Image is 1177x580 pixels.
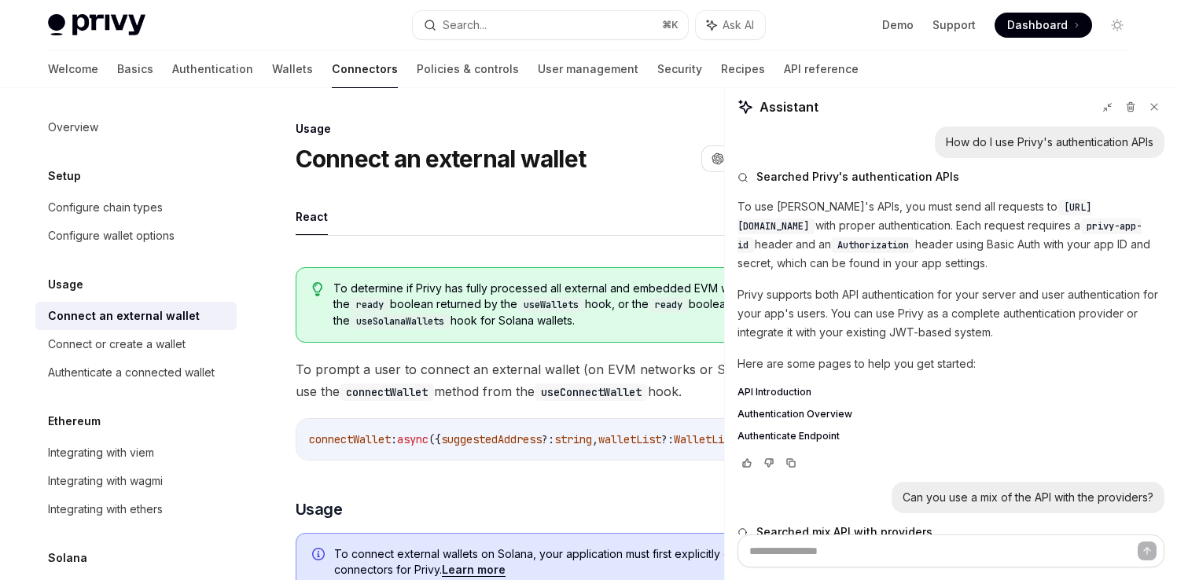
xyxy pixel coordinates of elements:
code: connectWallet [340,384,434,401]
a: Dashboard [995,13,1092,38]
a: Wallets [272,50,313,88]
h5: Usage [48,275,83,294]
div: Configure wallet options [48,226,175,245]
span: async [397,432,429,446]
a: Welcome [48,50,98,88]
span: walletList [598,432,661,446]
code: useSolanaWallets [350,314,451,329]
a: Learn more [442,563,506,577]
h5: Ethereum [48,412,101,431]
span: To determine if Privy has fully processed all external and embedded EVM wallet connections, use t... [333,281,845,329]
a: Authenticate Endpoint [737,430,1164,442]
a: Overview [35,113,237,141]
h5: Setup [48,167,81,185]
a: Authentication [172,50,253,88]
span: suggestedAddress [441,432,542,446]
div: Integrating with viem [48,443,154,462]
div: Integrating with wagmi [48,472,163,490]
h5: Solana [48,549,87,567]
span: Authenticate Endpoint [737,430,840,442]
div: Authenticate a connected wallet [48,363,215,382]
span: Assistant [760,97,818,116]
a: Support [932,17,976,33]
span: To connect external wallets on Solana, your application must first explicitly configure Solana co... [334,546,846,578]
span: Ask AI [723,17,754,33]
button: Search...⌘K [413,11,688,39]
div: Connect or create a wallet [48,335,186,354]
p: To use [PERSON_NAME]'s APIs, you must send all requests to with proper authentication. Each reque... [737,197,1164,273]
div: Connect an external wallet [48,307,200,325]
div: How do I use Privy's authentication APIs [946,134,1153,150]
a: Configure chain types [35,193,237,222]
button: Ask AI [696,11,765,39]
button: Searched Privy's authentication APIs [737,169,1164,185]
a: User management [538,50,638,88]
h1: Connect an external wallet [296,145,587,173]
button: React [296,198,328,235]
button: Searched mix API with providers [737,524,1164,540]
div: Overview [48,118,98,137]
a: Connect or create a wallet [35,330,237,358]
a: Policies & controls [417,50,519,88]
a: Demo [882,17,914,33]
svg: Info [312,548,328,563]
span: ?: [542,432,554,446]
span: connectWallet [309,432,391,446]
svg: Tip [312,282,323,296]
span: Searched Privy's authentication APIs [756,169,959,185]
span: WalletListEntry [674,432,768,446]
div: Search... [443,16,487,35]
div: Integrating with ethers [48,500,163,519]
code: useWallets [517,297,585,313]
a: Authentication Overview [737,408,1164,420]
a: Integrating with viem [35,439,237,467]
span: ?: [661,432,674,446]
span: To prompt a user to connect an external wallet (on EVM networks or Solana) to your app, use the m... [296,358,863,402]
p: Here are some pages to help you get started: [737,354,1164,373]
code: ready [649,297,689,313]
p: Privy supports both API authentication for your server and user authentication for your app's use... [737,285,1164,342]
span: : [391,432,397,446]
span: Dashboard [1007,17,1068,33]
a: Recipes [721,50,765,88]
img: light logo [48,14,145,36]
a: Integrating with wagmi [35,467,237,495]
a: Authenticate a connected wallet [35,358,237,387]
span: , [592,432,598,446]
span: Authentication Overview [737,408,852,420]
div: Configure chain types [48,198,163,217]
a: API reference [784,50,859,88]
span: API Introduction [737,386,811,398]
a: Connectors [332,50,398,88]
a: API Introduction [737,386,1164,398]
a: Connect an external wallet [35,302,237,330]
code: ready [350,297,390,313]
code: useConnectWallet [535,384,648,401]
span: Authorization [837,239,909,251]
a: Configure wallet options [35,222,237,250]
a: Security [657,50,702,88]
span: ⌘ K [662,19,679,31]
a: Basics [117,50,153,88]
span: Usage [296,498,343,520]
div: Usage [296,121,863,137]
button: Toggle dark mode [1105,13,1130,38]
button: Open in ChatGPT [701,145,836,172]
span: ({ [429,432,441,446]
span: Searched mix API with providers [756,524,932,540]
a: Integrating with ethers [35,495,237,523]
span: string [554,432,592,446]
div: Can you use a mix of the API with the providers? [903,490,1153,505]
button: Send message [1138,541,1157,560]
